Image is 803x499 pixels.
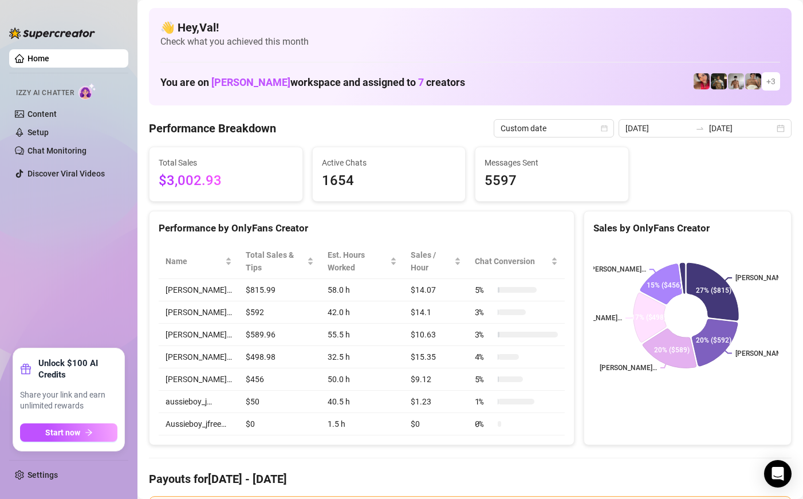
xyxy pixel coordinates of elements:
span: Active Chats [322,156,456,169]
text: [PERSON_NAME]… [600,364,657,372]
strong: Unlock $100 AI Credits [38,357,117,380]
a: Discover Viral Videos [27,169,105,178]
td: $10.63 [404,324,467,346]
text: [PERSON_NAME]… [588,265,645,273]
span: Chat Conversion [475,255,549,268]
span: Messages Sent [485,156,619,169]
span: 4 % [475,351,493,363]
div: Open Intercom Messenger [764,460,792,488]
text: [PERSON_NAME]… [735,274,793,282]
td: aussieboy_j… [159,391,239,413]
td: $456 [239,368,321,391]
td: $592 [239,301,321,324]
span: Total Sales & Tips [246,249,305,274]
img: Vanessa [694,73,710,89]
td: 58.0 h [321,279,404,301]
span: + 3 [766,75,776,88]
td: $0 [239,413,321,435]
td: $498.98 [239,346,321,368]
span: 3 % [475,306,493,319]
span: to [695,124,704,133]
td: 50.0 h [321,368,404,391]
td: $9.12 [404,368,467,391]
span: 1 % [475,395,493,408]
td: [PERSON_NAME]… [159,301,239,324]
td: $589.96 [239,324,321,346]
img: Tony [711,73,727,89]
a: Chat Monitoring [27,146,86,155]
td: [PERSON_NAME]… [159,346,239,368]
text: [PERSON_NAME]… [565,315,622,323]
button: Start nowarrow-right [20,423,117,442]
span: 3 % [475,328,493,341]
td: 55.5 h [321,324,404,346]
td: [PERSON_NAME]… [159,368,239,391]
a: Settings [27,470,58,480]
span: Izzy AI Chatter [16,88,74,99]
td: $50 [239,391,321,413]
span: Total Sales [159,156,293,169]
span: 7 [418,76,424,88]
img: aussieboy_j [728,73,744,89]
span: Name [166,255,223,268]
span: 5 % [475,373,493,386]
th: Name [159,244,239,279]
h4: Payouts for [DATE] - [DATE] [149,471,792,487]
span: gift [20,363,32,375]
span: Start now [45,428,80,437]
td: $15.35 [404,346,467,368]
td: Aussieboy_jfree… [159,413,239,435]
img: AI Chatter [78,83,96,100]
th: Total Sales & Tips [239,244,321,279]
a: Content [27,109,57,119]
span: 5 % [475,284,493,296]
td: $14.07 [404,279,467,301]
a: Home [27,54,49,63]
td: 40.5 h [321,391,404,413]
span: 5597 [485,170,619,192]
th: Chat Conversion [468,244,565,279]
td: $1.23 [404,391,467,413]
th: Sales / Hour [404,244,467,279]
div: Sales by OnlyFans Creator [593,221,782,236]
span: 0 % [475,418,493,430]
text: [PERSON_NAME]… [735,349,793,357]
span: arrow-right [85,429,93,437]
td: $14.1 [404,301,467,324]
div: Performance by OnlyFans Creator [159,221,565,236]
span: $3,002.93 [159,170,293,192]
h4: 👋 Hey, Val ! [160,19,780,36]
td: 42.0 h [321,301,404,324]
td: $815.99 [239,279,321,301]
span: Share your link and earn unlimited rewards [20,390,117,412]
input: Start date [625,122,691,135]
img: logo-BBDzfeDw.svg [9,27,95,39]
span: swap-right [695,124,704,133]
span: Sales / Hour [411,249,451,274]
span: Custom date [501,120,607,137]
input: End date [709,122,774,135]
img: Aussieboy_jfree [745,73,761,89]
td: $0 [404,413,467,435]
td: [PERSON_NAME]… [159,279,239,301]
span: 1654 [322,170,456,192]
h1: You are on workspace and assigned to creators [160,76,465,89]
td: [PERSON_NAME]… [159,324,239,346]
span: calendar [601,125,608,132]
h4: Performance Breakdown [149,120,276,136]
a: Setup [27,128,49,137]
td: 32.5 h [321,346,404,368]
div: Est. Hours Worked [328,249,388,274]
span: [PERSON_NAME] [211,76,290,88]
span: Check what you achieved this month [160,36,780,48]
td: 1.5 h [321,413,404,435]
